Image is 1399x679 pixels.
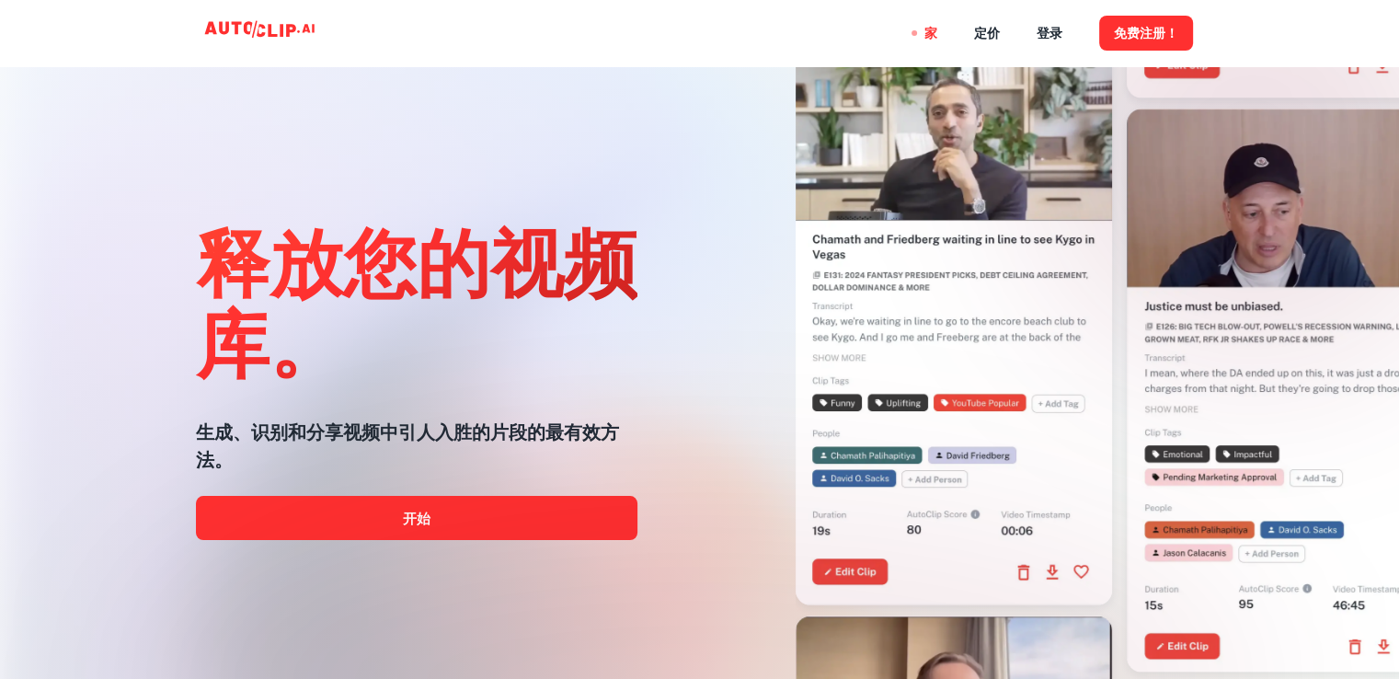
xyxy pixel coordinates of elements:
font: 登录 [1037,27,1062,41]
font: 定价 [974,27,1000,41]
a: 开始 [196,496,637,540]
font: 免费注册！ [1114,27,1178,41]
font: 家 [924,27,937,41]
font: 开始 [403,511,430,526]
button: 免费注册！ [1099,16,1193,50]
font: 释放您的视频库。 [196,216,637,386]
font: 生成、识别和分享视频中引人入胜的片段的最有效方法。 [196,421,619,471]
